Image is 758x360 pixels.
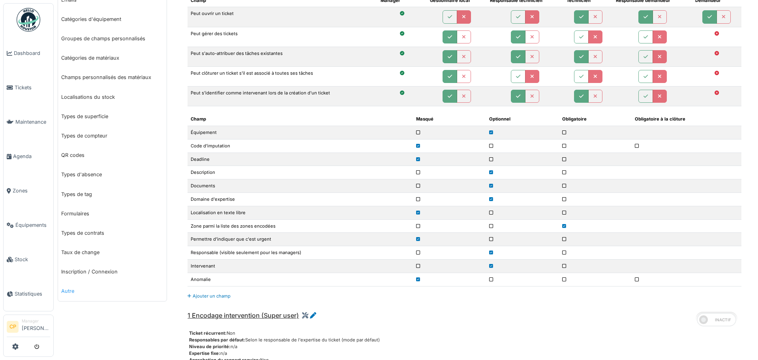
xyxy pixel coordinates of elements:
[189,330,227,336] span: Ticket récurrent:
[17,8,40,32] img: Badge_color-CXgf-gQk.svg
[188,166,413,179] td: Description
[58,87,167,107] a: Localisations du stock
[4,70,53,105] a: Tickets
[189,337,245,343] span: Responsables par défaut:
[189,330,741,337] div: Non
[486,113,559,126] th: Optionnel
[22,318,50,324] div: Manager
[58,126,167,145] a: Types de compteur
[13,153,50,160] span: Agenda
[58,262,167,281] a: Inscription / Connexion
[188,126,413,139] td: Équipement
[188,47,377,66] td: Peut s'auto-attribuer des tâches existantes
[188,219,413,233] td: Zone parmi la liste des zones encodées
[632,113,741,126] th: Obligatoire à la clôture
[58,48,167,68] a: Catégories de matériaux
[7,318,50,337] a: CP Manager[PERSON_NAME]
[58,29,167,48] a: Groupes de champs personnalisés
[58,68,167,87] a: Champs personnalisés des matériaux
[4,277,53,311] a: Statistiques
[188,233,413,246] td: Permettre d'indiquer que c'est urgent
[188,87,377,106] td: Peut s'identifier comme intervenant lors de la création d'un ticket
[189,344,231,349] span: Niveau de priorité:
[188,246,413,260] td: Responsable (visible seulement pour les managers)
[58,185,167,204] a: Types de tag
[4,242,53,277] a: Stock
[189,343,741,350] div: n/a
[4,173,53,208] a: Zones
[15,84,50,91] span: Tickets
[58,145,167,165] a: QR codes
[189,350,741,357] div: n/a
[58,281,167,301] a: Autre
[58,165,167,184] a: Types d'absence
[188,260,413,273] td: Intervenant
[15,290,50,298] span: Statistiques
[15,256,50,263] span: Stock
[188,293,231,299] a: Ajouter un champ
[188,179,413,193] td: Documents
[4,36,53,70] a: Dashboard
[188,66,377,86] td: Peut clôturer un ticket s'il est associé à toutes ses tâches
[188,113,413,126] th: Champ
[14,49,50,57] span: Dashboard
[188,193,413,206] td: Domaine d'expertise
[189,337,741,343] div: Selon le responsable de l'expertise du ticket (mode par défaut)
[13,187,50,194] span: Zones
[58,204,167,223] a: Formulaires
[188,273,413,286] td: Anomalie
[413,113,486,126] th: Masqué
[188,153,413,166] td: Deadline
[4,105,53,139] a: Maintenance
[188,27,377,47] td: Peut gérer des tickets
[58,107,167,126] a: Types de superficie
[188,139,413,153] td: Code d'imputation
[188,7,377,27] td: Peut ouvrir un ticket
[58,243,167,262] a: Taux de change
[188,206,413,219] td: Localisation en texte libre
[4,139,53,173] a: Agenda
[188,311,299,319] span: 1 Encodage intervention (Super user)
[7,321,19,333] li: CP
[58,9,167,29] a: Catégories d'équipement
[4,208,53,242] a: Équipements
[58,223,167,243] a: Types de contrats
[189,351,220,356] span: Expertise fixe:
[15,221,50,229] span: Équipements
[15,118,50,126] span: Maintenance
[22,318,50,335] li: [PERSON_NAME]
[559,113,632,126] th: Obligatoire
